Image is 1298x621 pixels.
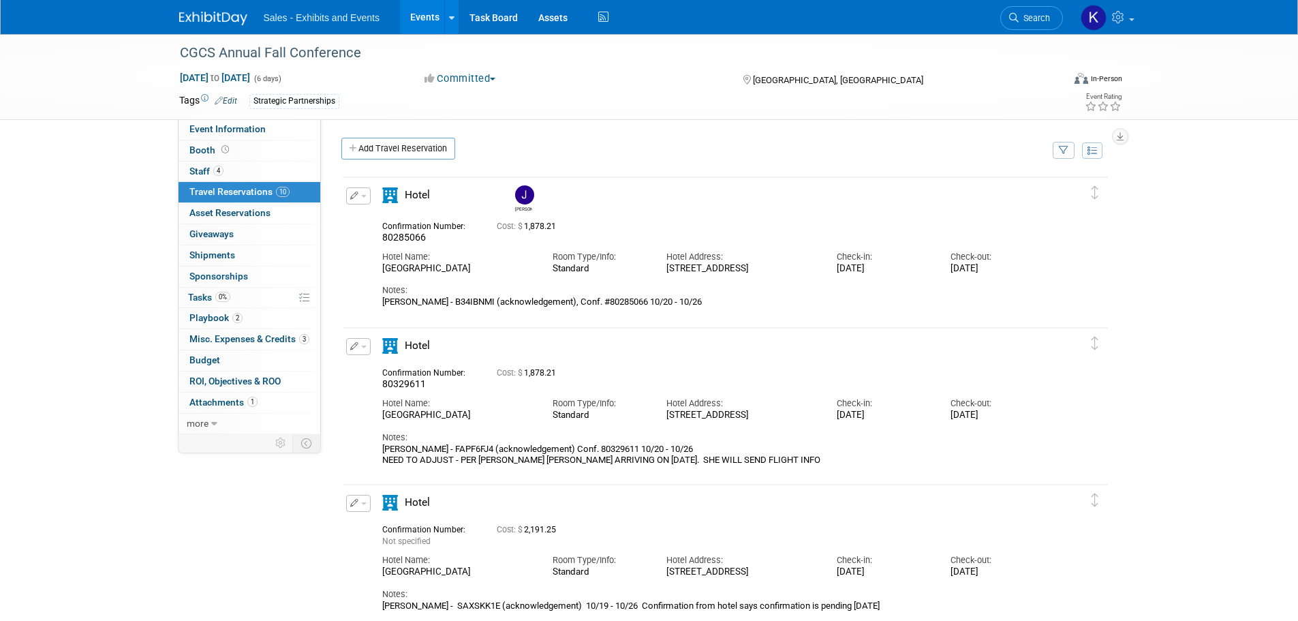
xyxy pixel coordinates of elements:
a: Add Travel Reservation [341,138,455,160]
div: Room Type/Info: [553,554,646,566]
span: Cost: $ [497,525,524,534]
i: Hotel [382,338,398,354]
span: Hotel [405,339,430,352]
span: Hotel [405,189,430,201]
img: Format-Inperson.png [1075,73,1088,84]
span: Budget [189,354,220,365]
div: Notes: [382,284,1045,297]
img: Kara Haven [1081,5,1107,31]
td: Toggle Event Tabs [292,434,320,452]
div: Check-in: [837,554,930,566]
div: Event Format [983,71,1123,91]
span: Asset Reservations [189,207,271,218]
div: Hotel Name: [382,251,532,263]
span: Sponsorships [189,271,248,282]
span: 1,878.21 [497,222,561,231]
a: Playbook2 [179,308,320,329]
td: Personalize Event Tab Strip [269,434,293,452]
div: [PERSON_NAME] - B34IBNMI (acknowledgement), Conf. #80285066 10/20 - 10/26 [382,297,1045,307]
span: 1 [247,397,258,407]
div: [STREET_ADDRESS] [666,410,816,421]
div: Check-out: [951,397,1044,410]
div: [PERSON_NAME] - SAXSKK1E (acknowledgement) 10/19 - 10/26 Confirmation from hotel says confirmatio... [382,601,1045,611]
span: 10 [276,187,290,197]
div: Hotel Address: [666,251,816,263]
div: In-Person [1090,74,1122,84]
img: ExhibitDay [179,12,247,25]
i: Click and drag to move item [1092,337,1098,350]
div: Standard [553,566,646,577]
div: Event Rating [1085,93,1122,100]
a: Travel Reservations10 [179,182,320,202]
span: ROI, Objectives & ROO [189,376,281,387]
span: Misc. Expenses & Credits [189,333,309,344]
span: 4 [213,166,223,176]
div: Room Type/Info: [553,397,646,410]
a: ROI, Objectives & ROO [179,372,320,392]
span: 3 [299,334,309,344]
span: 0% [215,292,230,302]
div: Joe Quinn [515,205,532,212]
div: Confirmation Number: [382,364,476,378]
div: Hotel Address: [666,554,816,566]
span: Staff [189,166,223,177]
div: [GEOGRAPHIC_DATA] [382,263,532,275]
a: Giveaways [179,224,320,245]
span: Attachments [189,397,258,408]
div: [PERSON_NAME] - FAPF6FJ4 (acknowledgement) Conf. 80329611 10/20 - 10/26 NEED TO ADJUST - PER [PER... [382,444,1045,466]
span: 80285066 [382,232,426,243]
a: Asset Reservations [179,203,320,224]
a: Event Information [179,119,320,140]
div: Standard [553,410,646,421]
div: [DATE] [951,410,1044,421]
a: Misc. Expenses & Credits3 [179,329,320,350]
span: 2,191.25 [497,525,561,534]
a: more [179,414,320,434]
i: Hotel [382,187,398,203]
i: Hotel [382,495,398,511]
a: Attachments1 [179,393,320,413]
div: Confirmation Number: [382,217,476,232]
div: Strategic Partnerships [249,94,339,108]
i: Click and drag to move item [1092,494,1098,507]
span: Playbook [189,312,243,323]
a: Shipments [179,245,320,266]
a: Tasks0% [179,288,320,308]
div: Notes: [382,431,1045,444]
span: [GEOGRAPHIC_DATA], [GEOGRAPHIC_DATA] [753,75,923,85]
span: Booth not reserved yet [219,145,232,155]
i: Filter by Traveler [1059,147,1068,155]
a: Sponsorships [179,267,320,287]
div: Hotel Name: [382,554,532,566]
div: Check-in: [837,251,930,263]
span: Booth [189,145,232,155]
div: [GEOGRAPHIC_DATA] [382,566,532,578]
div: [GEOGRAPHIC_DATA] [382,410,532,421]
td: Tags [179,93,237,109]
div: Notes: [382,588,1045,601]
a: Staff4 [179,162,320,182]
div: Standard [553,263,646,274]
span: 1,878.21 [497,368,561,378]
span: Sales - Exhibits and Events [264,12,380,23]
span: Search [1019,13,1050,23]
span: Tasks [188,292,230,303]
div: Check-out: [951,251,1044,263]
span: Giveaways [189,228,234,239]
div: [STREET_ADDRESS] [666,263,816,275]
div: Joe Quinn [512,185,536,212]
a: Edit [215,96,237,106]
span: [DATE] [DATE] [179,72,251,84]
button: Committed [420,72,501,86]
span: (6 days) [253,74,281,83]
span: 80329611 [382,378,426,389]
div: [DATE] [951,566,1044,578]
span: Cost: $ [497,368,524,378]
div: [DATE] [951,263,1044,275]
div: [DATE] [837,566,930,578]
a: Search [1000,6,1063,30]
img: Joe Quinn [515,185,534,205]
span: more [187,418,208,429]
div: [DATE] [837,410,930,421]
div: Hotel Address: [666,397,816,410]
